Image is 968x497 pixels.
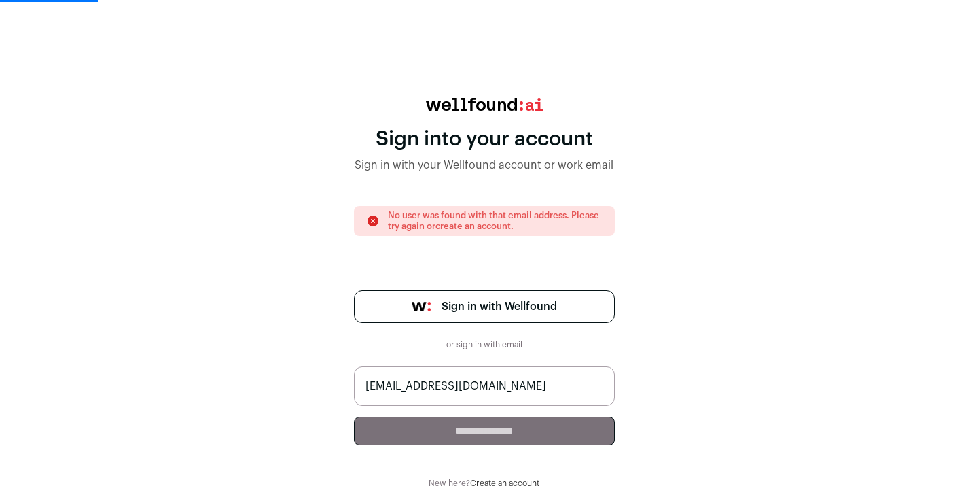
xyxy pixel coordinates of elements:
p: No user was found with that email address. Please try again or . [388,210,603,232]
input: name@work-email.com [354,366,615,406]
span: Sign in with Wellfound [442,298,557,315]
div: Sign in with your Wellfound account or work email [354,157,615,173]
div: or sign in with email [441,339,528,350]
div: Sign into your account [354,127,615,152]
a: create an account [435,222,511,230]
img: wellfound:ai [426,98,543,111]
div: New here? [354,478,615,489]
a: Create an account [470,479,539,487]
a: Sign in with Wellfound [354,290,615,323]
img: wellfound-symbol-flush-black-fb3c872781a75f747ccb3a119075da62bfe97bd399995f84a933054e44a575c4.png [412,302,431,311]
